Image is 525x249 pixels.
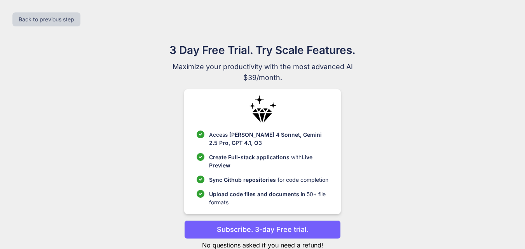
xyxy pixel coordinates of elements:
[197,153,204,161] img: checklist
[209,131,328,147] p: Access
[209,153,328,169] p: with
[132,42,393,58] h1: 3 Day Free Trial. Try Scale Features.
[209,190,328,206] p: in 50+ file formats
[209,176,328,184] p: for code completion
[12,12,80,26] button: Back to previous step
[197,176,204,183] img: checklist
[217,224,309,235] p: Subscribe. 3-day Free trial.
[209,176,276,183] span: Sync Github repositories
[209,154,291,160] span: Create Full-stack applications
[132,72,393,83] span: $39/month.
[209,191,299,197] span: Upload code files and documents
[184,220,341,239] button: Subscribe. 3-day Free trial.
[132,61,393,72] span: Maximize your productivity with the most advanced AI
[209,131,322,146] span: [PERSON_NAME] 4 Sonnet, Gemini 2.5 Pro, GPT 4.1, O3
[197,131,204,138] img: checklist
[197,190,204,198] img: checklist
